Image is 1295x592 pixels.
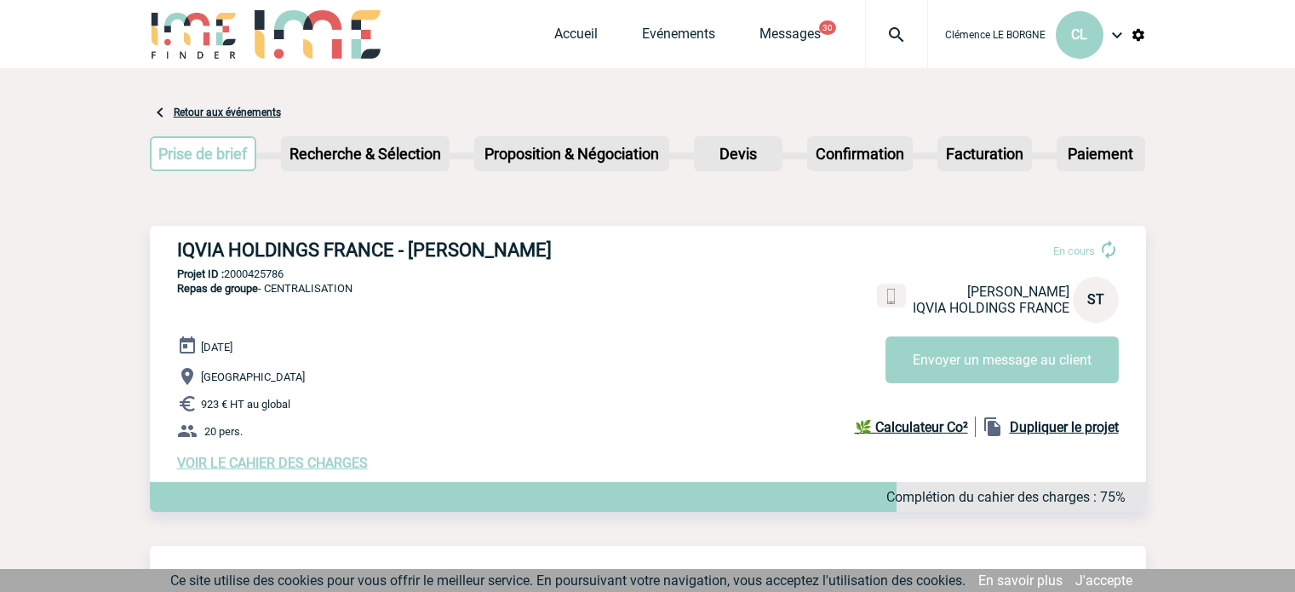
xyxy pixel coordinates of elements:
button: 30 [819,20,836,35]
span: [DATE] [201,341,232,353]
a: J'accepte [1075,572,1132,589]
p: Devis [696,138,781,170]
h3: IQVIA HOLDINGS FRANCE - [PERSON_NAME] [177,239,688,261]
span: Ce site utilise des cookies pour vous offrir le meilleur service. En poursuivant votre navigation... [170,572,966,589]
p: Prise de brief [152,138,255,170]
span: - CENTRALISATION [177,282,352,295]
a: Evénements [642,26,715,49]
p: Proposition & Négociation [476,138,668,170]
p: 2000425786 [150,267,1146,280]
img: portable.png [884,289,899,304]
span: CL [1071,26,1087,43]
a: Accueil [554,26,598,49]
span: 20 pers. [204,425,243,438]
a: Retour aux événements [174,106,281,118]
p: Recherche & Sélection [283,138,448,170]
b: Dupliquer le projet [1010,419,1119,435]
a: VOIR LE CAHIER DES CHARGES [177,455,368,471]
button: Envoyer un message au client [885,336,1119,383]
p: Confirmation [809,138,911,170]
p: Paiement [1058,138,1143,170]
img: IME-Finder [150,10,238,59]
span: IQVIA HOLDINGS FRANCE [913,300,1069,316]
a: 🌿 Calculateur Co² [855,417,976,437]
span: [PERSON_NAME] [967,284,1069,300]
span: Clémence LE BORGNE [945,29,1046,41]
span: Repas de groupe [177,282,258,295]
span: En cours [1053,244,1095,257]
p: Facturation [939,138,1030,170]
b: Projet ID : [177,267,224,280]
a: En savoir plus [978,572,1063,589]
span: 923 € HT au global [201,398,290,411]
span: ST [1087,291,1104,307]
img: file_copy-black-24dp.png [983,417,1003,437]
span: [GEOGRAPHIC_DATA] [201,371,305,383]
b: 🌿 Calculateur Co² [855,419,968,435]
a: Messages [759,26,821,49]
